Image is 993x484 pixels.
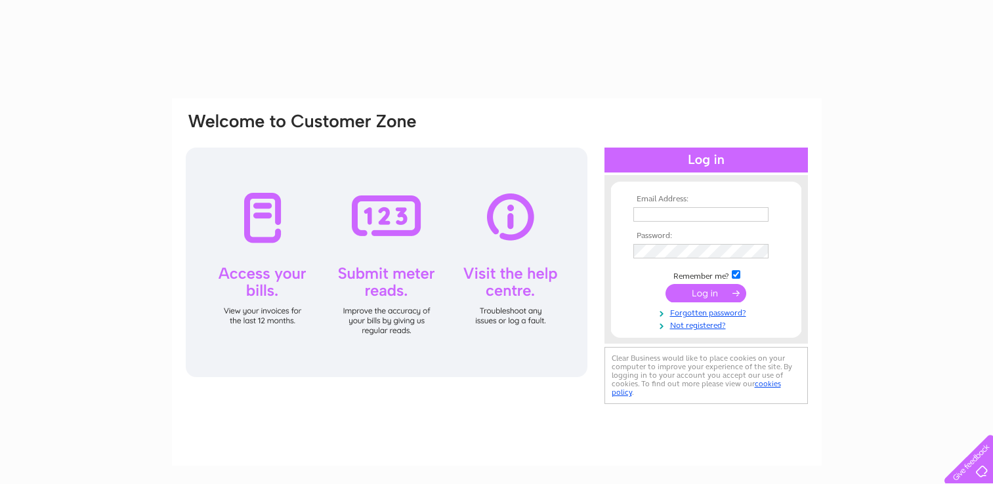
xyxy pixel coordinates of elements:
td: Remember me? [630,268,782,281]
div: Clear Business would like to place cookies on your computer to improve your experience of the sit... [604,347,808,404]
th: Email Address: [630,195,782,204]
input: Submit [666,284,746,302]
a: Forgotten password? [633,306,782,318]
th: Password: [630,232,782,241]
a: Not registered? [633,318,782,331]
a: cookies policy [612,379,781,397]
